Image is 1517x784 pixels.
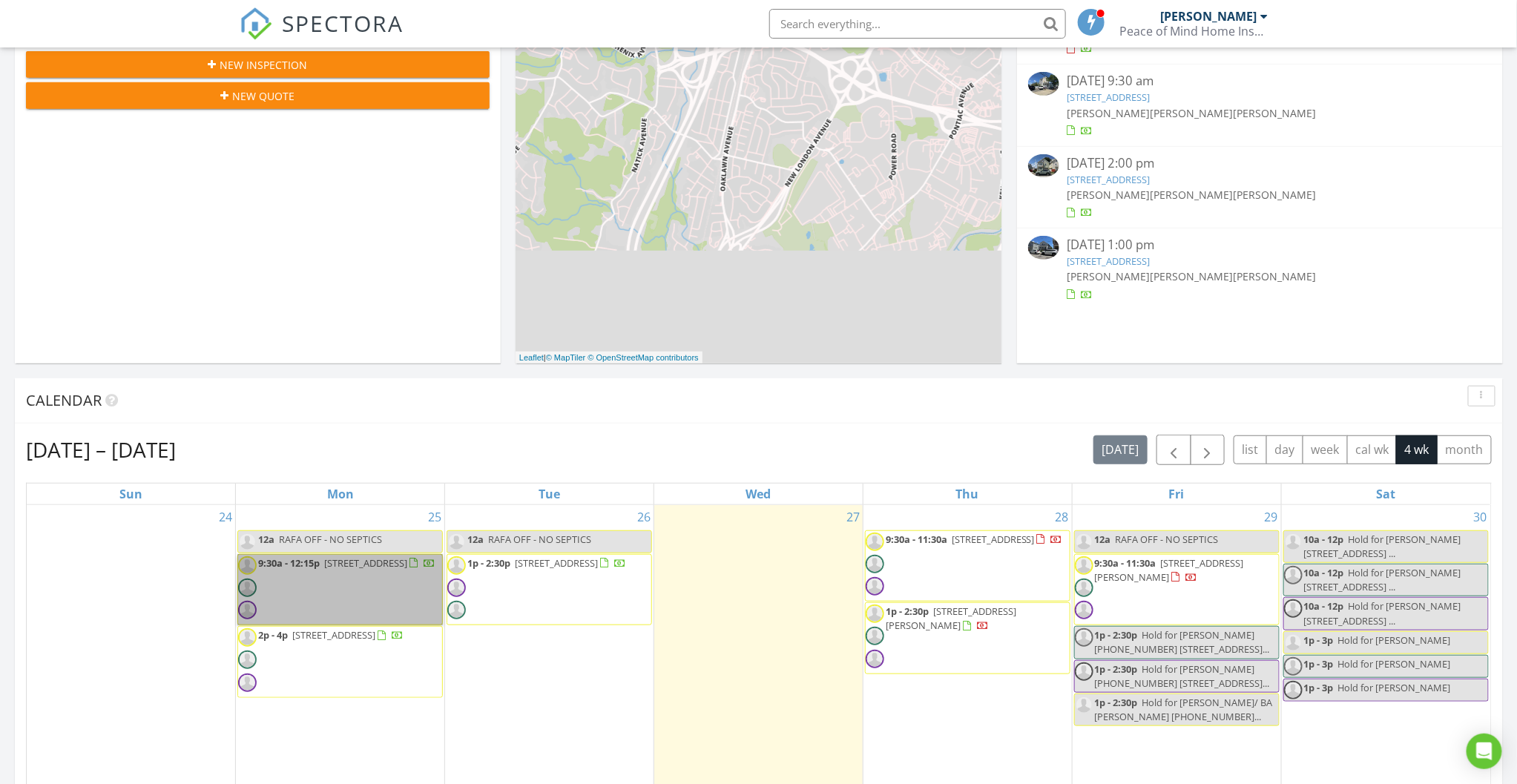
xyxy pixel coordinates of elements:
[1067,188,1150,202] span: [PERSON_NAME]
[1191,435,1225,465] button: Next
[447,601,466,619] img: default-user-f0147aede5fd5fa78ca7ade42f37bd4542148d508eef1c3d3ea960f66861d68b.jpg
[546,353,586,362] a: © MapTiler
[1304,599,1344,613] span: 10a - 12p
[1233,269,1316,283] span: [PERSON_NAME]
[447,554,652,626] a: 1p - 2:30p [STREET_ADDRESS]
[1284,633,1303,652] img: default-user-f0147aede5fd5fa78ca7ade42f37bd4542148d508eef1c3d3ea960f66861d68b.jpg
[324,484,357,504] a: Monday
[843,505,863,529] a: Go to August 27, 2025
[1093,435,1148,464] button: [DATE]
[488,533,591,546] span: RAFA OFF - NO SEPTICS
[865,602,1070,674] a: 1p - 2:30p [STREET_ADDRESS][PERSON_NAME]
[258,533,274,546] span: 12a
[866,650,884,668] img: default-user-f0147aede5fd5fa78ca7ade42f37bd4542148d508eef1c3d3ea960f66861d68b.jpg
[634,505,654,529] a: Go to August 26, 2025
[1067,236,1453,254] div: [DATE] 1:00 pm
[238,673,257,692] img: default-user-f0147aede5fd5fa78ca7ade42f37bd4542148d508eef1c3d3ea960f66861d68b.jpg
[26,435,176,464] h2: [DATE] – [DATE]
[1471,505,1490,529] a: Go to August 30, 2025
[1467,734,1502,769] div: Open Intercom Messenger
[886,533,1063,546] a: 9:30a - 11:30a [STREET_ADDRESS]
[238,533,257,551] img: default-user-f0147aede5fd5fa78ca7ade42f37bd4542148d508eef1c3d3ea960f66861d68b.jpg
[1075,533,1093,551] img: default-user-f0147aede5fd5fa78ca7ade42f37bd4542148d508eef1c3d3ea960f66861d68b.jpg
[1338,657,1451,671] span: Hold for [PERSON_NAME]
[1028,154,1059,177] img: 9347876%2Fcover_photos%2FvJxxYTdx3sdY08HQcHHX%2Fsmall.jpg
[233,88,295,104] span: New Quote
[447,556,466,575] img: default-user-f0147aede5fd5fa78ca7ade42f37bd4542148d508eef1c3d3ea960f66861d68b.jpg
[279,533,382,546] span: RAFA OFF - NO SEPTICS
[1095,696,1273,723] span: Hold for [PERSON_NAME]/ BA [PERSON_NAME] ‪[PHONE_NUMBER]...
[467,556,510,570] span: 1p - 2:30p
[515,556,598,570] span: [STREET_ADDRESS]
[1396,435,1438,464] button: 4 wk
[1303,435,1348,464] button: week
[866,577,884,596] img: default-user-f0147aede5fd5fa78ca7ade42f37bd4542148d508eef1c3d3ea960f66861d68b.jpg
[1075,662,1093,681] img: default-user-f0147aede5fd5fa78ca7ade42f37bd4542148d508eef1c3d3ea960f66861d68b.jpg
[866,627,884,645] img: default-user-f0147aede5fd5fa78ca7ade42f37bd4542148d508eef1c3d3ea960f66861d68b.jpg
[1028,236,1492,302] a: [DATE] 1:00 pm [STREET_ADDRESS] [PERSON_NAME][PERSON_NAME][PERSON_NAME]
[536,484,563,504] a: Tuesday
[1053,505,1072,529] a: Go to August 28, 2025
[425,505,444,529] a: Go to August 25, 2025
[220,57,308,73] span: New Inspection
[1347,435,1398,464] button: cal wk
[588,353,699,362] a: © OpenStreetMap contributors
[1095,533,1111,546] span: 12a
[1233,188,1316,202] span: [PERSON_NAME]
[1095,556,1156,570] span: 9:30a - 11:30a
[1095,628,1270,656] span: Hold for [PERSON_NAME][PHONE_NUMBER]‬ [STREET_ADDRESS]...
[866,555,884,573] img: default-user-f0147aede5fd5fa78ca7ade42f37bd4542148d508eef1c3d3ea960f66861d68b.jpg
[1437,435,1492,464] button: month
[1075,601,1093,619] img: default-user-f0147aede5fd5fa78ca7ade42f37bd4542148d508eef1c3d3ea960f66861d68b.jpg
[467,533,484,546] span: 12a
[1304,566,1461,593] span: Hold for [PERSON_NAME] [STREET_ADDRESS] ...
[865,530,1070,602] a: 9:30a - 11:30a [STREET_ADDRESS]
[1095,662,1270,690] span: Hold for [PERSON_NAME][PHONE_NUMBER]‬ [STREET_ADDRESS]...
[1150,188,1233,202] span: [PERSON_NAME]
[953,484,982,504] a: Thursday
[519,353,544,362] a: Leaflet
[1304,533,1461,560] span: Hold for [PERSON_NAME] [STREET_ADDRESS] ...
[886,533,947,546] span: 9:30a - 11:30a
[886,605,929,618] span: 1p - 2:30p
[116,484,145,504] a: Sunday
[1067,173,1150,186] a: [STREET_ADDRESS]
[1120,24,1268,39] div: Peace of Mind Home Inspections
[1067,72,1453,90] div: [DATE] 9:30 am
[1095,696,1138,709] span: 1p - 2:30p
[1304,657,1334,671] span: 1p - 3p
[1095,556,1244,584] span: [STREET_ADDRESS][PERSON_NAME]
[1028,72,1059,95] img: 9347502%2Fcover_photos%2Fz3mb9rnBJhSlbK14HZg7%2Fsmall.jpg
[866,533,884,551] img: default-user-f0147aede5fd5fa78ca7ade42f37bd4542148d508eef1c3d3ea960f66861d68b.jpg
[1028,154,1492,220] a: [DATE] 2:00 pm [STREET_ADDRESS] [PERSON_NAME][PERSON_NAME][PERSON_NAME]
[240,7,272,40] img: The Best Home Inspection Software - Spectora
[516,352,702,364] div: |
[1067,90,1150,104] a: [STREET_ADDRESS]
[1075,628,1093,647] img: default-user-f0147aede5fd5fa78ca7ade42f37bd4542148d508eef1c3d3ea960f66861d68b.jpg
[447,533,466,551] img: default-user-f0147aede5fd5fa78ca7ade42f37bd4542148d508eef1c3d3ea960f66861d68b.jpg
[1067,254,1150,268] a: [STREET_ADDRESS]
[1234,435,1267,464] button: list
[1074,554,1280,626] a: 9:30a - 11:30a [STREET_ADDRESS][PERSON_NAME]
[216,505,235,529] a: Go to August 24, 2025
[237,626,443,698] a: 2p - 4p [STREET_ADDRESS]
[1067,106,1150,120] span: [PERSON_NAME]
[238,628,257,647] img: default-user-f0147aede5fd5fa78ca7ade42f37bd4542148d508eef1c3d3ea960f66861d68b.jpg
[1284,681,1303,699] img: default-user-f0147aede5fd5fa78ca7ade42f37bd4542148d508eef1c3d3ea960f66861d68b.jpg
[743,484,774,504] a: Wednesday
[1150,269,1233,283] span: [PERSON_NAME]
[467,556,626,570] a: 1p - 2:30p [STREET_ADDRESS]
[1166,484,1188,504] a: Friday
[237,554,443,626] a: 9:30a - 12:15p [STREET_ADDRESS]
[1161,9,1257,24] div: [PERSON_NAME]
[240,20,404,51] a: SPECTORA
[283,7,404,39] span: SPECTORA
[769,9,1066,39] input: Search everything...
[1233,106,1316,120] span: [PERSON_NAME]
[1284,533,1303,551] img: default-user-f0147aede5fd5fa78ca7ade42f37bd4542148d508eef1c3d3ea960f66861d68b.jpg
[1067,269,1150,283] span: [PERSON_NAME]
[1338,633,1451,647] span: Hold for [PERSON_NAME]
[1284,599,1303,618] img: default-user-f0147aede5fd5fa78ca7ade42f37bd4542148d508eef1c3d3ea960f66861d68b.jpg
[1304,533,1344,546] span: 10a - 12p
[258,628,404,642] a: 2p - 4p [STREET_ADDRESS]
